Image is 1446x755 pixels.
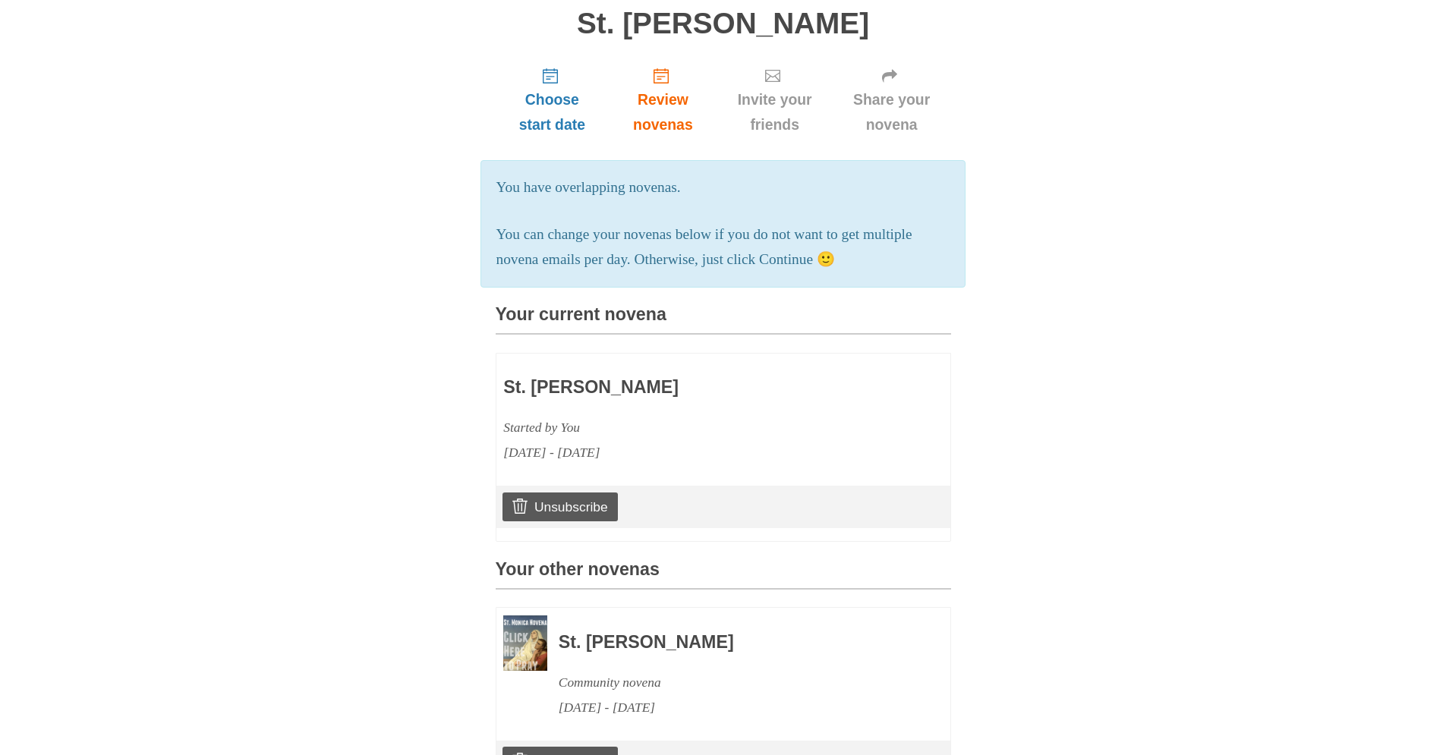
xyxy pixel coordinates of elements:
a: Review novenas [609,55,717,145]
span: Invite your friends [732,87,818,137]
h1: St. [PERSON_NAME] [496,8,951,40]
div: [DATE] - [DATE] [559,695,909,720]
a: Invite your friends [717,55,833,145]
div: Started by You [503,415,854,440]
p: You can change your novenas below if you do not want to get multiple novena emails per day. Other... [496,222,950,272]
h3: St. [PERSON_NAME] [503,378,854,398]
h3: Your current novena [496,305,951,335]
a: Choose start date [496,55,610,145]
div: Community novena [559,670,909,695]
span: Share your novena [848,87,936,137]
span: Review novenas [624,87,701,137]
h3: Your other novenas [496,560,951,590]
a: Share your novena [833,55,951,145]
span: Choose start date [511,87,594,137]
h3: St. [PERSON_NAME] [559,633,909,653]
img: Novena image [503,615,547,671]
div: [DATE] - [DATE] [503,440,854,465]
a: Unsubscribe [502,492,617,521]
p: You have overlapping novenas. [496,175,950,200]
